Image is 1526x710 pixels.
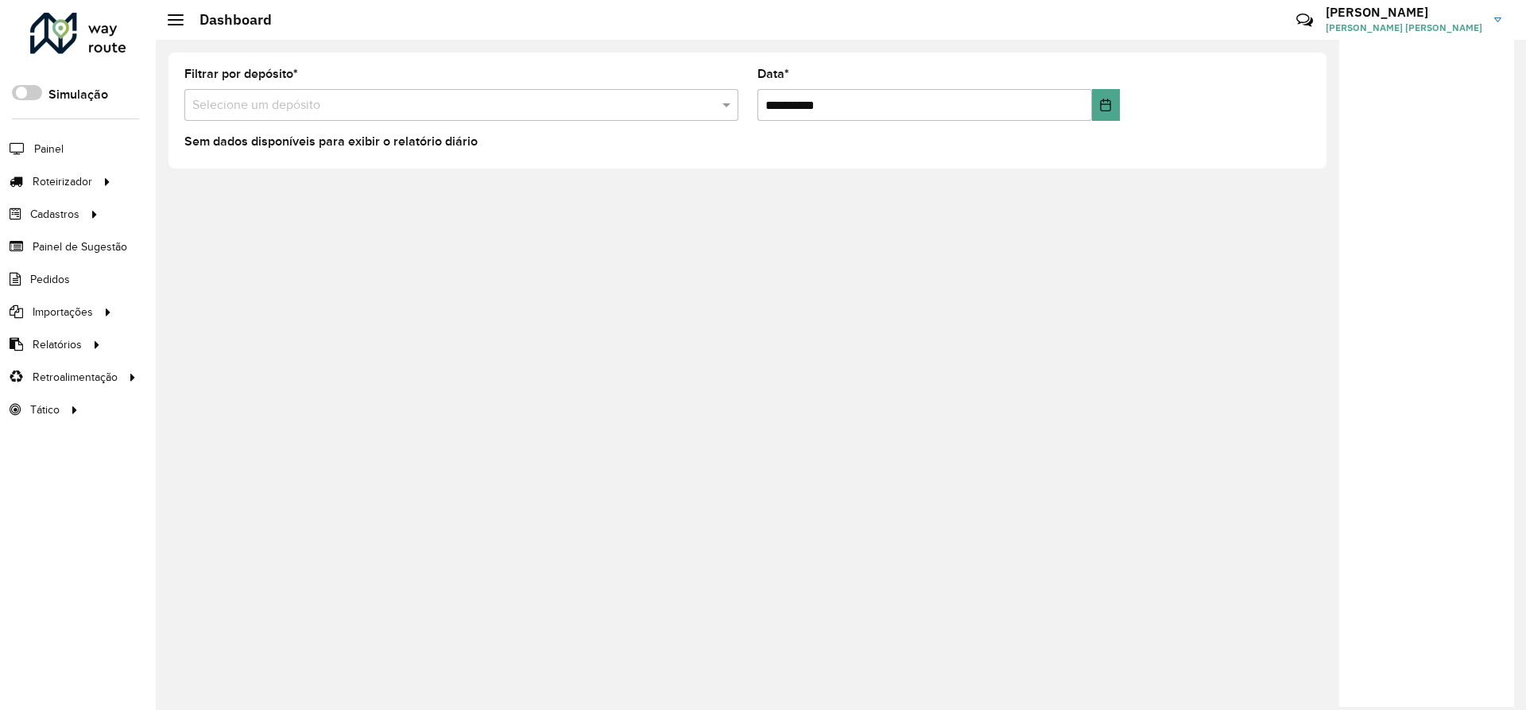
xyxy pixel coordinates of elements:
[33,336,82,353] span: Relatórios
[757,64,789,83] label: Data
[1288,3,1322,37] a: Contato Rápido
[184,132,478,151] label: Sem dados disponíveis para exibir o relatório diário
[1326,5,1482,20] h3: [PERSON_NAME]
[48,85,108,104] label: Simulação
[1092,89,1120,121] button: Choose Date
[33,369,118,386] span: Retroalimentação
[30,206,79,223] span: Cadastros
[30,402,60,418] span: Tático
[1326,21,1482,35] span: [PERSON_NAME] [PERSON_NAME]
[33,239,127,255] span: Painel de Sugestão
[33,304,93,320] span: Importações
[34,141,64,157] span: Painel
[33,173,92,190] span: Roteirizador
[184,64,298,83] label: Filtrar por depósito
[184,11,272,29] h2: Dashboard
[30,271,70,288] span: Pedidos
